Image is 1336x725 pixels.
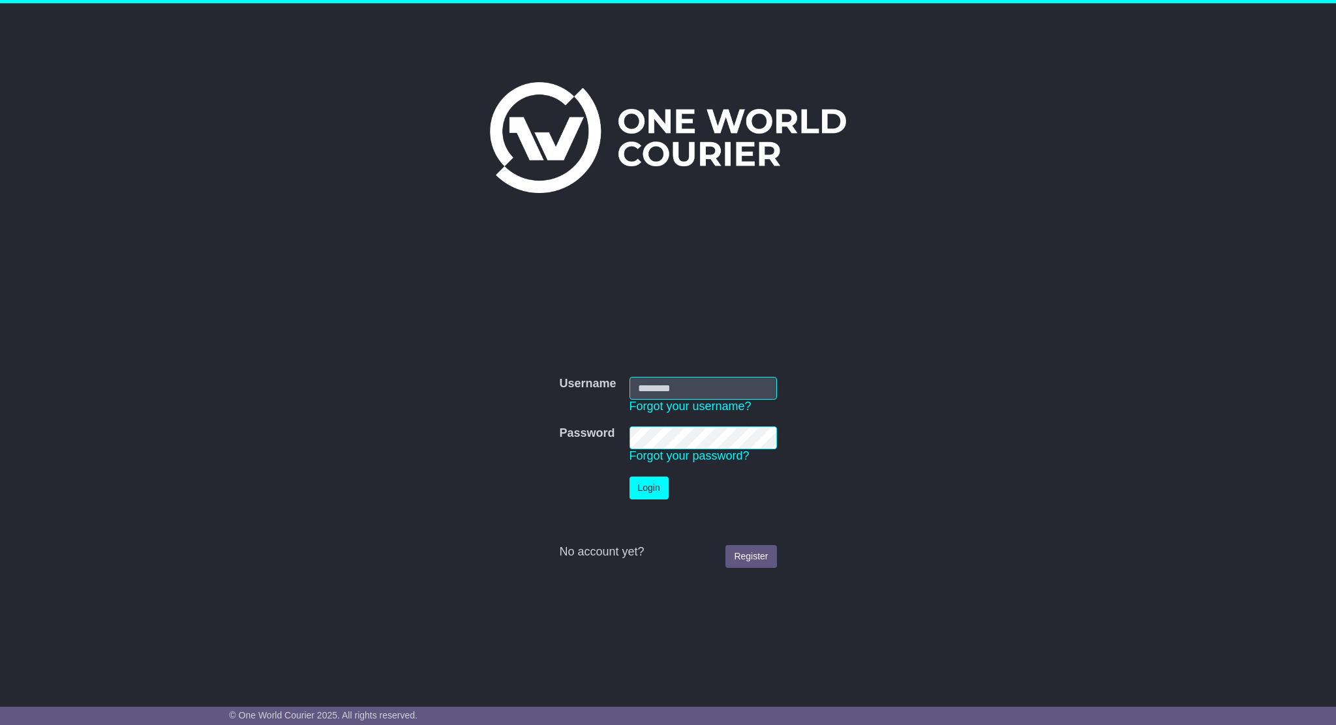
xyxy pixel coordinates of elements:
div: No account yet? [559,545,776,559]
img: One World [490,82,846,193]
label: Username [559,377,616,391]
a: Forgot your username? [630,400,751,413]
span: © One World Courier 2025. All rights reserved. [229,710,417,720]
a: Forgot your password? [630,449,750,462]
button: Login [630,477,669,499]
a: Register [725,545,776,568]
label: Password [559,426,615,441]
